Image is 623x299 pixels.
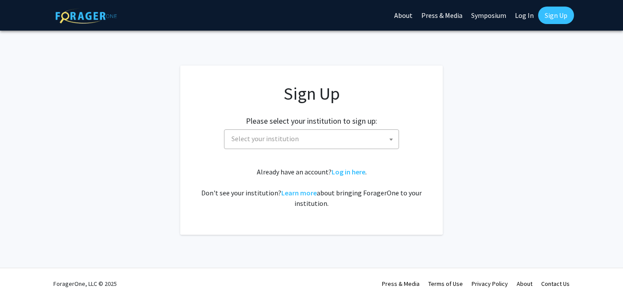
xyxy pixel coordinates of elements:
h1: Sign Up [198,83,425,104]
div: Already have an account? . Don't see your institution? about bringing ForagerOne to your institut... [198,167,425,209]
a: Privacy Policy [472,280,508,288]
h2: Please select your institution to sign up: [246,116,377,126]
div: ForagerOne, LLC © 2025 [53,268,117,299]
a: Sign Up [538,7,574,24]
a: Contact Us [541,280,570,288]
span: Select your institution [224,129,399,149]
a: Terms of Use [428,280,463,288]
a: Press & Media [382,280,420,288]
a: Learn more about bringing ForagerOne to your institution [281,188,317,197]
img: ForagerOne Logo [56,8,117,24]
span: Select your institution [228,130,399,148]
a: About [517,280,532,288]
a: Log in here [332,167,365,176]
span: Select your institution [231,134,299,143]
